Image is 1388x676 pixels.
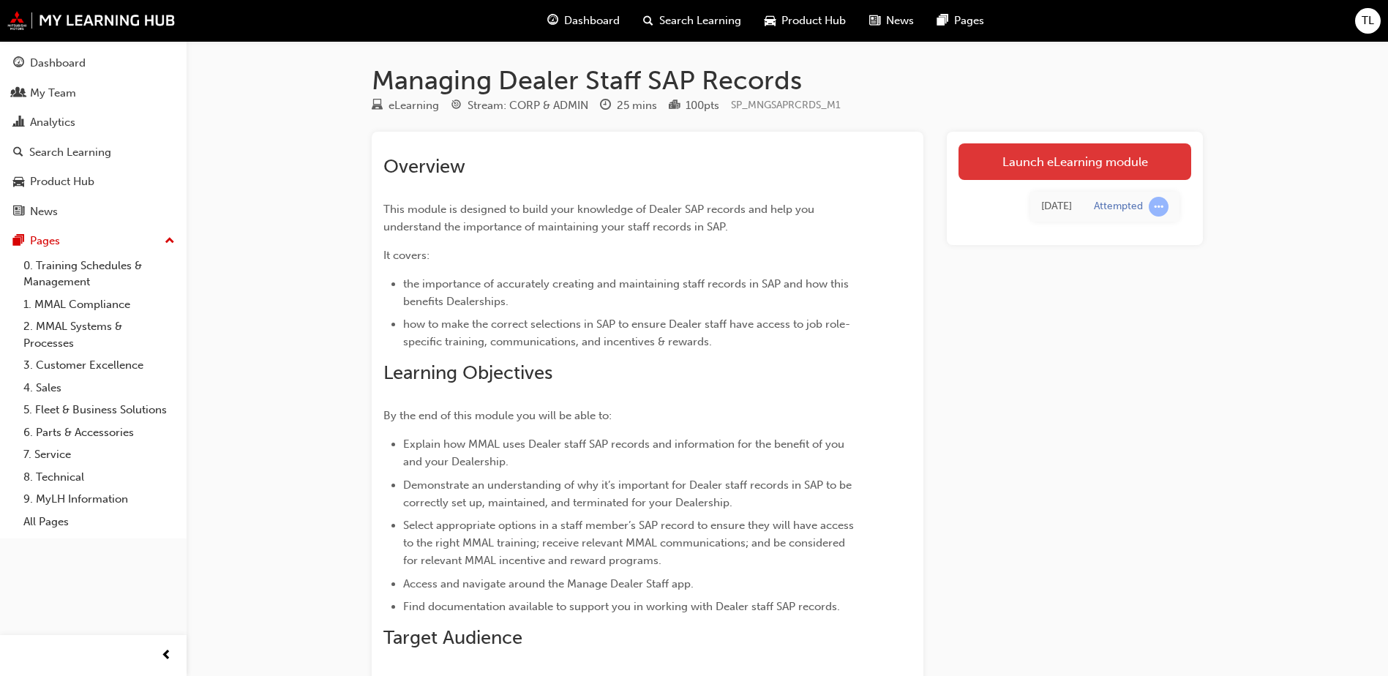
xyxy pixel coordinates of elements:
[18,488,181,511] a: 9. MyLH Information
[30,55,86,72] div: Dashboard
[18,511,181,533] a: All Pages
[643,12,653,30] span: search-icon
[30,114,75,131] div: Analytics
[954,12,984,29] span: Pages
[383,203,817,233] span: This module is designed to build your knowledge of Dealer SAP records and help you understand the...
[403,519,857,567] span: Select appropriate options in a staff member’s SAP record to ensure they will have access to the ...
[383,361,552,384] span: Learning Objectives
[6,109,181,136] a: Analytics
[869,12,880,30] span: news-icon
[451,99,462,113] span: target-icon
[18,421,181,444] a: 6. Parts & Accessories
[6,168,181,195] a: Product Hub
[765,12,776,30] span: car-icon
[383,155,465,178] span: Overview
[959,143,1191,180] a: Launch eLearning module
[13,116,24,129] span: chart-icon
[18,399,181,421] a: 5. Fleet & Business Solutions
[372,99,383,113] span: learningResourceType_ELEARNING-icon
[30,173,94,190] div: Product Hub
[30,203,58,220] div: News
[383,409,612,422] span: By the end of this module you will be able to:
[1362,12,1374,29] span: TL
[669,97,719,115] div: Points
[372,64,1203,97] h1: Managing Dealer Staff SAP Records
[468,97,588,114] div: Stream: CORP & ADMIN
[13,57,24,70] span: guage-icon
[1094,200,1143,214] div: Attempted
[6,228,181,255] button: Pages
[631,6,753,36] a: search-iconSearch Learning
[13,146,23,159] span: search-icon
[753,6,858,36] a: car-iconProduct Hub
[600,97,657,115] div: Duration
[937,12,948,30] span: pages-icon
[30,233,60,249] div: Pages
[383,249,429,262] span: It covers:
[617,97,657,114] div: 25 mins
[403,437,847,468] span: Explain how MMAL uses Dealer staff SAP records and information for the benefit of you and your De...
[30,85,76,102] div: My Team
[13,206,24,219] span: news-icon
[564,12,620,29] span: Dashboard
[669,99,680,113] span: podium-icon
[389,97,439,114] div: eLearning
[547,12,558,30] span: guage-icon
[18,315,181,354] a: 2. MMAL Systems & Processes
[6,80,181,107] a: My Team
[18,466,181,489] a: 8. Technical
[18,377,181,399] a: 4. Sales
[926,6,996,36] a: pages-iconPages
[600,99,611,113] span: clock-icon
[13,87,24,100] span: people-icon
[403,277,852,308] span: the importance of accurately creating and maintaining staff records in SAP and how this benefits ...
[403,478,855,509] span: Demonstrate an understanding of why it’s important for Dealer staff records in SAP to be correctl...
[659,12,741,29] span: Search Learning
[7,11,176,30] img: mmal
[1355,8,1381,34] button: TL
[451,97,588,115] div: Stream
[1149,197,1168,217] span: learningRecordVerb_ATTEMPT-icon
[858,6,926,36] a: news-iconNews
[536,6,631,36] a: guage-iconDashboard
[403,577,694,590] span: Access and navigate around the Manage Dealer Staff app.
[383,626,522,649] span: Target Audience
[6,139,181,166] a: Search Learning
[165,232,175,251] span: up-icon
[13,176,24,189] span: car-icon
[403,600,840,613] span: Find documentation available to support you in working with Dealer staff SAP records.
[18,354,181,377] a: 3. Customer Excellence
[6,50,181,77] a: Dashboard
[1041,198,1072,215] div: Tue Aug 19 2025 07:50:19 GMT+0930 (Australian Central Standard Time)
[781,12,846,29] span: Product Hub
[731,99,841,111] span: Learning resource code
[18,293,181,316] a: 1. MMAL Compliance
[13,235,24,248] span: pages-icon
[18,443,181,466] a: 7. Service
[6,47,181,228] button: DashboardMy TeamAnalyticsSearch LearningProduct HubNews
[18,255,181,293] a: 0. Training Schedules & Management
[161,647,172,665] span: prev-icon
[29,144,111,161] div: Search Learning
[6,198,181,225] a: News
[372,97,439,115] div: Type
[686,97,719,114] div: 100 pts
[886,12,914,29] span: News
[403,318,850,348] span: how to make the correct selections in SAP to ensure Dealer staff have access to job role-specific...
